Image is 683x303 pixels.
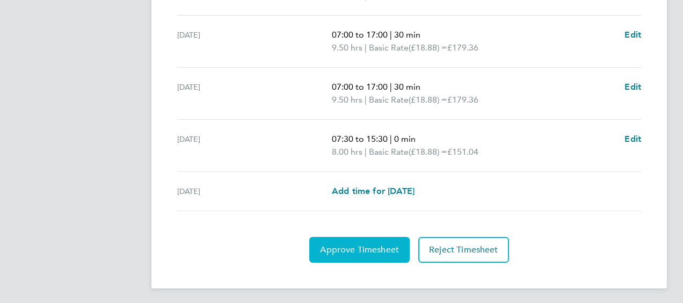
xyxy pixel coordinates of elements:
span: £179.36 [447,42,478,53]
span: (£18.88) = [409,95,447,105]
span: | [390,82,392,92]
span: 30 min [394,30,420,40]
span: Basic Rate [369,146,409,158]
span: (£18.88) = [409,42,447,53]
span: 30 min [394,82,420,92]
span: Basic Rate [369,41,409,54]
span: 8.00 hrs [332,147,362,157]
span: £179.36 [447,95,478,105]
div: [DATE] [177,133,332,158]
span: Add time for [DATE] [332,186,415,196]
span: 9.50 hrs [332,95,362,105]
span: | [365,95,367,105]
div: [DATE] [177,185,332,198]
span: 07:00 to 17:00 [332,30,388,40]
span: Basic Rate [369,93,409,106]
span: | [365,42,367,53]
span: 07:00 to 17:00 [332,82,388,92]
button: Reject Timesheet [418,237,509,263]
button: Approve Timesheet [309,237,410,263]
span: | [365,147,367,157]
span: (£18.88) = [409,147,447,157]
div: [DATE] [177,28,332,54]
span: £151.04 [447,147,478,157]
span: 9.50 hrs [332,42,362,53]
span: 0 min [394,134,416,144]
span: Approve Timesheet [320,244,399,255]
span: Reject Timesheet [429,244,498,255]
a: Add time for [DATE] [332,185,415,198]
a: Edit [624,81,641,93]
span: | [390,30,392,40]
div: [DATE] [177,81,332,106]
a: Edit [624,133,641,146]
span: Edit [624,82,641,92]
span: Edit [624,30,641,40]
a: Edit [624,28,641,41]
span: Edit [624,134,641,144]
span: | [390,134,392,144]
span: 07:30 to 15:30 [332,134,388,144]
